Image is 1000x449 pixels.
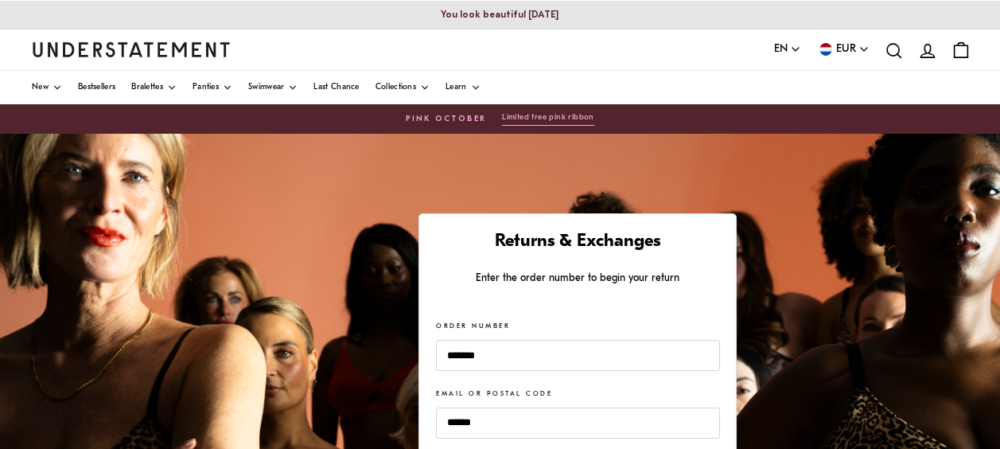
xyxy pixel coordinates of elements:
[193,84,219,92] span: Panties
[313,71,359,104] a: Last Chance
[32,84,49,92] span: New
[441,10,559,20] p: You look beautiful [DATE]
[836,41,856,58] span: EUR
[436,270,719,287] p: Enter the order number to begin your return
[32,42,231,57] a: Understatement Homepage
[436,231,719,254] h1: Returns & Exchanges
[78,71,115,104] a: Bestsellers
[375,84,416,92] span: Collections
[817,41,870,58] button: EUR
[131,71,177,104] a: Bralettes
[774,41,788,58] span: EN
[446,71,481,104] a: Learn
[446,84,467,92] span: Learn
[406,113,486,126] span: PINK OCTOBER
[78,84,115,92] span: Bestsellers
[248,71,298,104] a: Swimwear
[131,84,163,92] span: Bralettes
[32,71,62,104] a: New
[32,112,968,126] a: PINK OCTOBERLimited free pink ribbon
[313,84,359,92] span: Last Chance
[436,322,510,332] label: Order Number
[193,71,232,104] a: Panties
[248,84,284,92] span: Swimwear
[375,71,430,104] a: Collections
[774,41,801,58] button: EN
[436,389,552,400] label: Email or Postal Code
[502,112,594,126] button: Limited free pink ribbon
